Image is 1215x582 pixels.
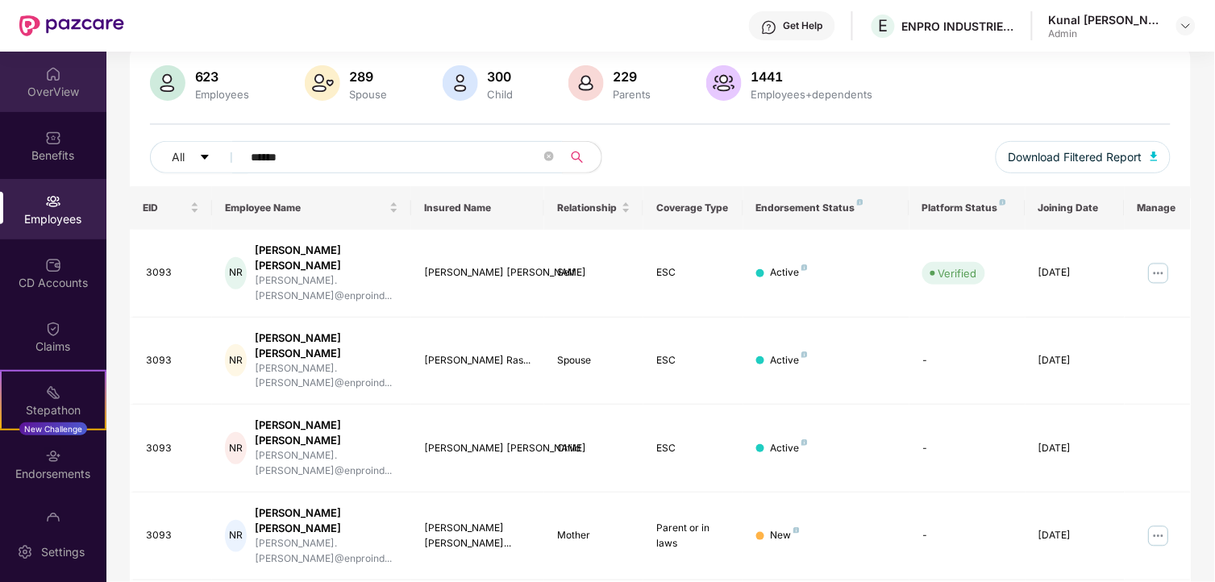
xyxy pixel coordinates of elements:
span: search [562,151,593,164]
div: [PERSON_NAME].[PERSON_NAME]@enproind... [255,273,399,304]
div: Self [557,265,630,281]
div: ESC [656,353,730,368]
div: New Challenge [19,422,87,435]
div: ESC [656,265,730,281]
button: Allcaret-down [150,141,248,173]
div: Spouse [557,353,630,368]
div: [PERSON_NAME].[PERSON_NAME]@enproind... [255,361,399,392]
th: Relationship [544,186,643,230]
div: [DATE] [1038,265,1112,281]
img: svg+xml;base64,PHN2ZyB4bWxucz0iaHR0cDovL3d3dy53My5vcmcvMjAwMC9zdmciIHdpZHRoPSI4IiBoZWlnaHQ9IjgiIH... [801,439,808,446]
div: [PERSON_NAME] Ras... [424,353,531,368]
div: [PERSON_NAME] [PERSON_NAME] [255,505,399,536]
th: Joining Date [1026,186,1125,230]
span: close-circle [544,152,554,161]
th: Insured Name [411,186,544,230]
img: svg+xml;base64,PHN2ZyBpZD0iQ0RfQWNjb3VudHMiIGRhdGEtbmFtZT0iQ0QgQWNjb3VudHMiIHhtbG5zPSJodHRwOi8vd3... [45,257,61,273]
div: [PERSON_NAME] [PERSON_NAME] [424,265,531,281]
div: NR [225,520,246,552]
div: 623 [192,69,253,85]
div: Child [485,88,517,101]
img: svg+xml;base64,PHN2ZyB4bWxucz0iaHR0cDovL3d3dy53My5vcmcvMjAwMC9zdmciIHdpZHRoPSI4IiBoZWlnaHQ9IjgiIH... [801,264,808,271]
div: 3093 [146,353,200,368]
img: svg+xml;base64,PHN2ZyBpZD0iQ2xhaW0iIHhtbG5zPSJodHRwOi8vd3d3LnczLm9yZy8yMDAwL3N2ZyIgd2lkdGg9IjIwIi... [45,321,61,337]
div: Verified [938,265,977,281]
td: - [909,493,1026,580]
span: Employee Name [225,202,386,214]
div: New [771,528,800,543]
div: ESC [656,441,730,456]
img: svg+xml;base64,PHN2ZyB4bWxucz0iaHR0cDovL3d3dy53My5vcmcvMjAwMC9zdmciIHhtbG5zOnhsaW5rPSJodHRwOi8vd3... [706,65,742,101]
div: ENPRO INDUSTRIES PVT LTD [902,19,1015,34]
div: Get Help [784,19,823,32]
div: [PERSON_NAME].[PERSON_NAME]@enproind... [255,536,399,567]
th: Manage [1125,186,1191,230]
button: Download Filtered Report [996,141,1171,173]
img: svg+xml;base64,PHN2ZyB4bWxucz0iaHR0cDovL3d3dy53My5vcmcvMjAwMC9zdmciIHdpZHRoPSI4IiBoZWlnaHQ9IjgiIH... [1000,199,1006,206]
span: E [879,16,888,35]
img: svg+xml;base64,PHN2ZyB4bWxucz0iaHR0cDovL3d3dy53My5vcmcvMjAwMC9zdmciIHhtbG5zOnhsaW5rPSJodHRwOi8vd3... [1151,152,1159,161]
div: Endorsement Status [756,202,897,214]
img: svg+xml;base64,PHN2ZyBpZD0iRHJvcGRvd24tMzJ4MzIiIHhtbG5zPSJodHRwOi8vd3d3LnczLm9yZy8yMDAwL3N2ZyIgd2... [1180,19,1192,32]
div: Active [771,265,808,281]
div: NR [225,344,246,376]
img: New Pazcare Logo [19,15,124,36]
img: svg+xml;base64,PHN2ZyB4bWxucz0iaHR0cDovL3d3dy53My5vcmcvMjAwMC9zdmciIHhtbG5zOnhsaW5rPSJodHRwOi8vd3... [305,65,340,101]
span: All [172,148,185,166]
span: close-circle [544,150,554,165]
div: 3093 [146,441,200,456]
td: - [909,405,1026,493]
div: [PERSON_NAME] [PERSON_NAME] [255,418,399,448]
div: [DATE] [1038,441,1112,456]
div: [PERSON_NAME] [PERSON_NAME] [424,441,531,456]
button: search [562,141,602,173]
div: [PERSON_NAME] [PERSON_NAME] [255,243,399,273]
div: [PERSON_NAME] [PERSON_NAME]... [424,521,531,551]
th: Employee Name [212,186,411,230]
img: svg+xml;base64,PHN2ZyB4bWxucz0iaHR0cDovL3d3dy53My5vcmcvMjAwMC9zdmciIHdpZHRoPSI4IiBoZWlnaHQ9IjgiIH... [857,199,863,206]
div: 3093 [146,528,200,543]
div: NR [225,257,246,289]
div: NR [225,432,246,464]
div: Kunal [PERSON_NAME] [1049,12,1162,27]
div: Parent or in laws [656,521,730,551]
img: svg+xml;base64,PHN2ZyB4bWxucz0iaHR0cDovL3d3dy53My5vcmcvMjAwMC9zdmciIHhtbG5zOnhsaW5rPSJodHRwOi8vd3... [443,65,478,101]
div: Admin [1049,27,1162,40]
div: [DATE] [1038,528,1112,543]
img: manageButton [1146,523,1171,549]
div: Mother [557,528,630,543]
div: Spouse [347,88,391,101]
span: Relationship [557,202,618,214]
img: svg+xml;base64,PHN2ZyBpZD0iRW1wbG95ZWVzIiB4bWxucz0iaHR0cDovL3d3dy53My5vcmcvMjAwMC9zdmciIHdpZHRoPS... [45,193,61,210]
img: svg+xml;base64,PHN2ZyBpZD0iSGVscC0zMngzMiIgeG1sbnM9Imh0dHA6Ly93d3cudzMub3JnLzIwMDAvc3ZnIiB3aWR0aD... [761,19,777,35]
div: Parents [610,88,655,101]
img: manageButton [1146,260,1171,286]
div: 289 [347,69,391,85]
span: EID [143,202,188,214]
div: Employees [192,88,253,101]
div: 229 [610,69,655,85]
img: svg+xml;base64,PHN2ZyBpZD0iTXlfT3JkZXJzIiBkYXRhLW5hbWU9Ik15IE9yZGVycyIgeG1sbnM9Imh0dHA6Ly93d3cudz... [45,512,61,528]
img: svg+xml;base64,PHN2ZyB4bWxucz0iaHR0cDovL3d3dy53My5vcmcvMjAwMC9zdmciIHhtbG5zOnhsaW5rPSJodHRwOi8vd3... [568,65,604,101]
div: 300 [485,69,517,85]
img: svg+xml;base64,PHN2ZyB4bWxucz0iaHR0cDovL3d3dy53My5vcmcvMjAwMC9zdmciIHdpZHRoPSI4IiBoZWlnaHQ9IjgiIH... [793,527,800,534]
div: Child [557,441,630,456]
div: [PERSON_NAME].[PERSON_NAME]@enproind... [255,448,399,479]
img: svg+xml;base64,PHN2ZyB4bWxucz0iaHR0cDovL3d3dy53My5vcmcvMjAwMC9zdmciIHdpZHRoPSIyMSIgaGVpZ2h0PSIyMC... [45,385,61,401]
th: EID [130,186,213,230]
div: Active [771,353,808,368]
td: - [909,318,1026,405]
div: Platform Status [922,202,1013,214]
span: caret-down [199,152,210,164]
th: Coverage Type [643,186,743,230]
div: Stepathon [2,402,105,418]
div: Employees+dependents [748,88,876,101]
div: Settings [36,544,89,560]
div: 3093 [146,265,200,281]
img: svg+xml;base64,PHN2ZyBpZD0iRW5kb3JzZW1lbnRzIiB4bWxucz0iaHR0cDovL3d3dy53My5vcmcvMjAwMC9zdmciIHdpZH... [45,448,61,464]
div: [DATE] [1038,353,1112,368]
img: svg+xml;base64,PHN2ZyBpZD0iU2V0dGluZy0yMHgyMCIgeG1sbnM9Imh0dHA6Ly93d3cudzMub3JnLzIwMDAvc3ZnIiB3aW... [17,544,33,560]
img: svg+xml;base64,PHN2ZyB4bWxucz0iaHR0cDovL3d3dy53My5vcmcvMjAwMC9zdmciIHhtbG5zOnhsaW5rPSJodHRwOi8vd3... [150,65,185,101]
div: Active [771,441,808,456]
img: svg+xml;base64,PHN2ZyBpZD0iQmVuZWZpdHMiIHhtbG5zPSJodHRwOi8vd3d3LnczLm9yZy8yMDAwL3N2ZyIgd2lkdGg9Ij... [45,130,61,146]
